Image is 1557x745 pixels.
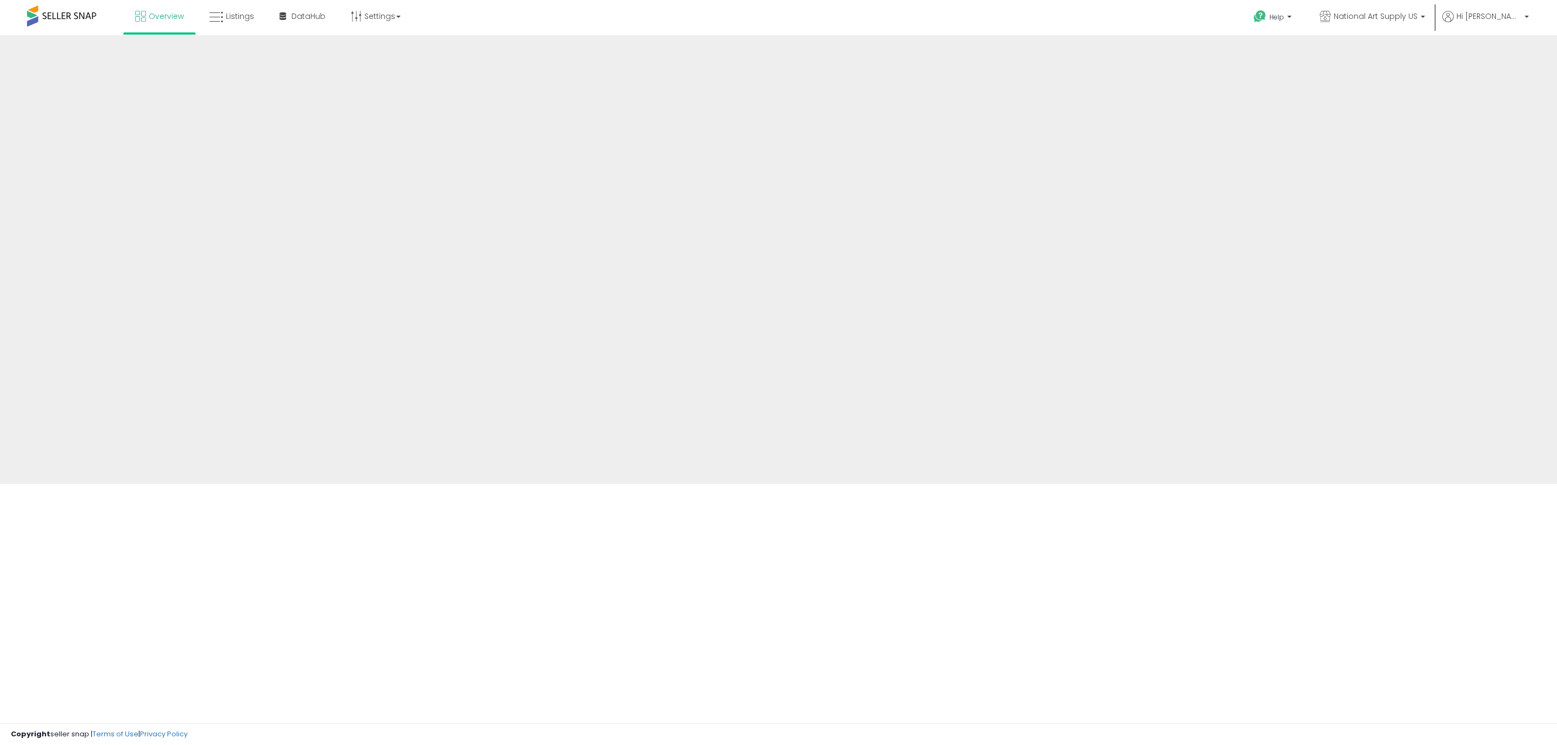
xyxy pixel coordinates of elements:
a: Hi [PERSON_NAME] [1442,11,1529,35]
a: Help [1245,2,1302,35]
span: Overview [149,11,184,22]
span: National Art Supply US [1334,11,1418,22]
span: DataHub [291,11,325,22]
i: Get Help [1253,10,1267,23]
span: Listings [226,11,254,22]
span: Help [1269,12,1284,22]
span: Hi [PERSON_NAME] [1456,11,1521,22]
